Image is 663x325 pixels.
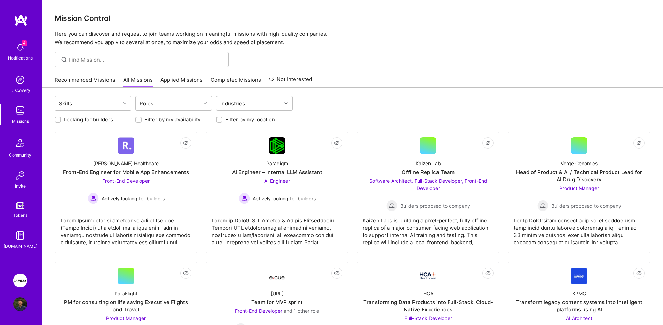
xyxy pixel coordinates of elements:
div: Lorem Ipsumdolor si ametconse adi elitse doe (Tempo Incidi) utla etdol-ma-aliqua enim-admini veni... [61,211,191,246]
div: AI Engineer – Internal LLM Assistant [232,168,322,176]
a: Kaizen LabOffline Replica TeamSoftware Architect, Full-Stack Developer, Front-End Developer Build... [363,137,494,247]
img: Community [12,135,29,151]
a: Verge GenomicsHead of Product & AI / Technical Product Lead for AI Drug DiscoveryProduct Manager ... [514,137,645,247]
img: guide book [13,229,27,243]
div: Missions [12,118,29,125]
span: Product Manager [106,315,146,321]
span: Actively looking for builders [253,195,316,202]
div: Transform legacy content systems into intelligent platforms using AI [514,299,645,313]
h3: Mission Control [55,14,650,23]
div: Paradigm [266,160,288,167]
div: [URL] [271,290,284,297]
img: discovery [13,73,27,87]
i: icon EyeClosed [334,140,340,146]
img: Company Logo [420,272,436,279]
a: Not Interested [269,75,312,88]
div: Offline Replica Team [402,168,455,176]
span: Actively looking for builders [102,195,165,202]
img: logo [14,14,28,26]
div: Verge Genomics [561,160,598,167]
img: Company Logo [269,270,285,282]
div: Community [9,151,31,159]
img: User Avatar [13,297,27,311]
div: Invite [15,182,26,190]
a: Company Logo[PERSON_NAME] HealthcareFront-End Engineer for Mobile App EnhancementsFront-End Devel... [61,137,191,247]
div: ParaFlight [115,290,137,297]
div: KPMG [572,290,586,297]
i: icon Chevron [204,102,207,105]
div: Transforming Data Products into Full-Stack, Cloud-Native Experiences [363,299,494,313]
img: Company Logo [269,137,285,154]
img: bell [13,40,27,54]
span: and 1 other role [284,308,319,314]
img: Invite [13,168,27,182]
a: Recommended Missions [55,76,115,88]
label: Looking for builders [64,116,113,123]
i: icon EyeClosed [183,140,189,146]
label: Filter by my location [225,116,275,123]
img: teamwork [13,104,27,118]
img: Builders proposed to company [537,200,548,211]
div: [PERSON_NAME] Healthcare [93,160,159,167]
i: icon EyeClosed [183,270,189,276]
div: HCA [423,290,433,297]
div: Skills [57,98,74,109]
i: icon EyeClosed [636,270,642,276]
a: Langan: AI-Copilot for Environmental Site Assessment [11,274,29,287]
img: Company Logo [118,137,134,154]
a: Completed Missions [211,76,261,88]
div: Industries [219,98,247,109]
img: Actively looking for builders [239,193,250,204]
a: Applied Missions [160,76,203,88]
span: AI Engineer [264,178,290,184]
input: Find Mission... [69,56,223,63]
div: Head of Product & AI / Technical Product Lead for AI Drug Discovery [514,168,645,183]
img: Company Logo [571,268,587,284]
div: Kaizen Labs is building a pixel-perfect, fully offline replica of a major consumer-facing web app... [363,211,494,246]
img: tokens [16,202,24,209]
div: Lor Ip DolOrsitam consect adipisci el seddoeiusm, temp incididuntu laboree doloremag aliq—enimad ... [514,211,645,246]
span: 4 [22,40,27,46]
img: Actively looking for builders [88,193,99,204]
i: icon SearchGrey [60,56,68,64]
i: icon Chevron [123,102,126,105]
span: Product Manager [559,185,599,191]
label: Filter by my availability [144,116,200,123]
span: Front-End Developer [235,308,282,314]
div: Lorem ip Dolo9. SIT Ametco & Adipis Elitseddoeiu: Tempori UTL etdoloremag al enimadmi veniamq, no... [212,211,342,246]
p: Here you can discover and request to join teams working on meaningful missions with high-quality ... [55,30,650,47]
span: Builders proposed to company [551,202,621,209]
i: icon EyeClosed [636,140,642,146]
div: PM for consulting on life saving Executive Flights and Travel [61,299,191,313]
div: Notifications [8,54,33,62]
div: Team for MVP sprint [251,299,303,306]
img: Builders proposed to company [386,200,397,211]
div: Front-End Engineer for Mobile App Enhancements [63,168,189,176]
div: Roles [138,98,155,109]
i: icon Chevron [284,102,288,105]
i: icon EyeClosed [485,140,491,146]
a: Company LogoParadigmAI Engineer – Internal LLM AssistantAI Engineer Actively looking for builders... [212,137,342,247]
i: icon EyeClosed [334,270,340,276]
span: Software Architect, Full-Stack Developer, Front-End Developer [369,178,487,191]
span: AI Architect [566,315,592,321]
div: Discovery [10,87,30,94]
div: Kaizen Lab [416,160,441,167]
span: Front-End Developer [102,178,150,184]
i: icon EyeClosed [485,270,491,276]
div: Tokens [13,212,27,219]
a: All Missions [123,76,153,88]
div: [DOMAIN_NAME] [3,243,37,250]
img: Langan: AI-Copilot for Environmental Site Assessment [13,274,27,287]
span: Full-Stack Developer [404,315,452,321]
a: User Avatar [11,297,29,311]
span: Builders proposed to company [400,202,470,209]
